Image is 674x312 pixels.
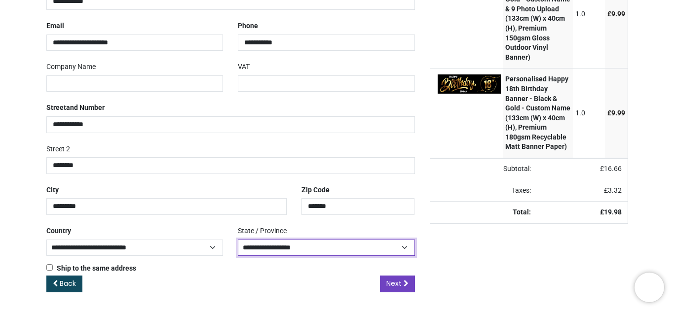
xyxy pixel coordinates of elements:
[604,208,622,216] span: 19.98
[611,109,625,117] span: 9.99
[46,59,96,75] label: Company Name
[66,104,105,111] span: and Number
[60,278,76,288] span: Back
[611,10,625,18] span: 9.99
[238,18,258,35] label: Phone
[607,109,625,117] span: £
[600,165,622,173] span: £
[238,223,287,240] label: State / Province
[380,276,415,292] a: Next
[604,186,622,194] span: £
[46,100,105,116] label: Street
[430,180,537,202] td: Taxes:
[46,18,64,35] label: Email
[607,10,625,18] span: £
[430,158,537,180] td: Subtotal:
[604,165,622,173] span: 16.66
[513,208,531,216] strong: Total:
[46,264,53,271] input: Ship to the same address
[238,59,250,75] label: VAT
[575,108,602,118] div: 1.0
[438,74,501,93] img: AQ2WE76Cl0PIAAAAAElFTkSuQmCC
[46,141,70,158] label: Street 2
[505,75,570,150] strong: Personalised Happy 18th Birthday Banner - Black & Gold - Custom Name (133cm (W) x 40cm (H), Premi...
[635,273,664,302] iframe: Brevo live chat
[575,9,602,19] div: 1.0
[46,264,136,274] label: Ship to the same address
[600,208,622,216] strong: £
[608,186,622,194] span: 3.32
[46,223,71,240] label: Country
[386,278,402,288] span: Next
[301,182,330,199] label: Zip Code
[46,276,82,292] a: Back
[46,182,59,199] label: City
